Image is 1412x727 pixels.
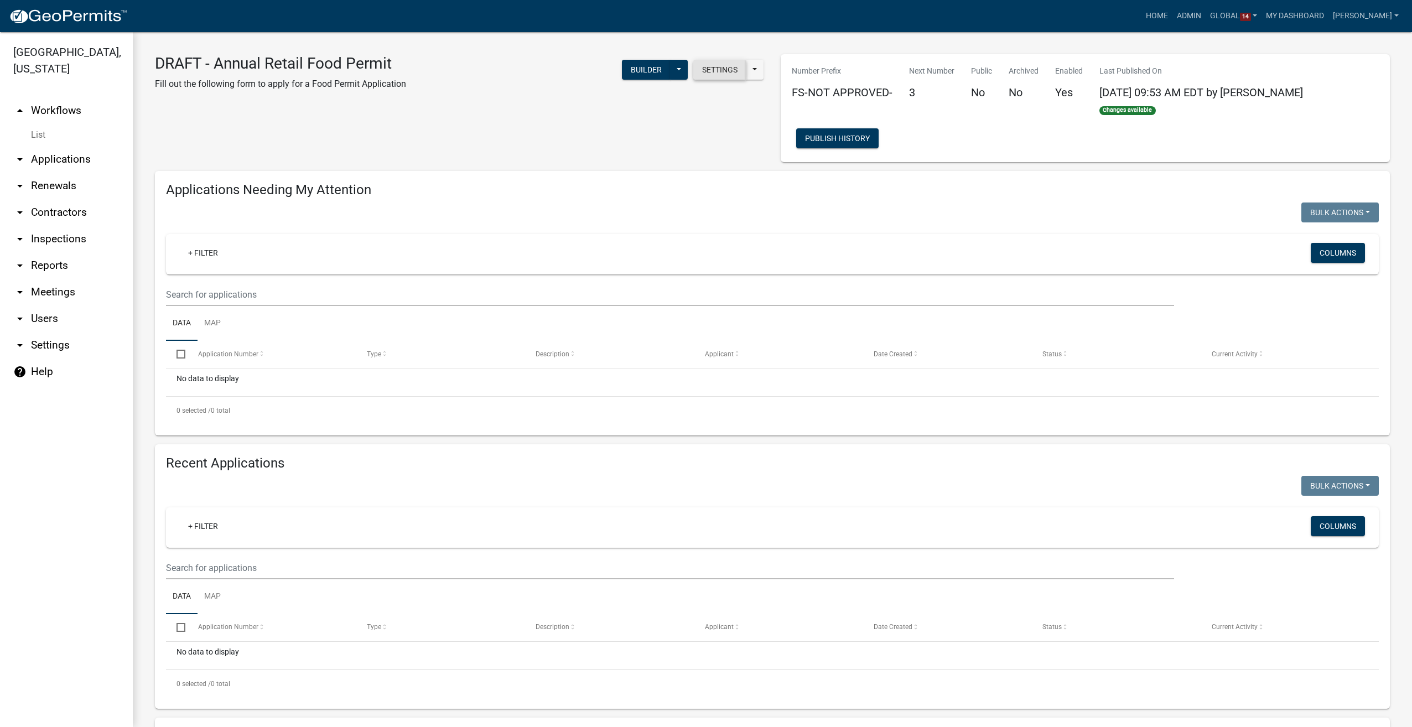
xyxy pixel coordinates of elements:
input: Search for applications [166,557,1174,579]
i: arrow_drop_up [13,104,27,117]
i: arrow_drop_down [13,259,27,272]
p: Next Number [909,65,954,77]
a: Data [166,579,198,615]
datatable-header-cell: Applicant [694,341,863,367]
a: Global14 [1206,6,1262,27]
datatable-header-cell: Description [525,614,694,641]
span: Changes available [1099,106,1156,115]
span: Application Number [198,350,258,358]
h5: No [1009,86,1039,99]
span: Applicant [705,623,734,631]
datatable-header-cell: Description [525,341,694,367]
span: Description [536,623,569,631]
p: Last Published On [1099,65,1303,77]
i: arrow_drop_down [13,153,27,166]
a: Admin [1172,6,1206,27]
span: Date Created [874,350,912,358]
h4: Applications Needing My Attention [166,182,1379,198]
datatable-header-cell: Current Activity [1201,614,1370,641]
button: Builder [622,60,671,80]
datatable-header-cell: Date Created [863,614,1032,641]
a: [PERSON_NAME] [1328,6,1403,27]
datatable-header-cell: Current Activity [1201,341,1370,367]
h5: FS-NOT APPROVED- [792,86,892,99]
span: [DATE] 09:53 AM EDT by [PERSON_NAME] [1099,86,1303,99]
i: arrow_drop_down [13,232,27,246]
a: + Filter [179,516,227,536]
button: Bulk Actions [1301,202,1379,222]
div: No data to display [166,368,1379,396]
datatable-header-cell: Select [166,614,187,641]
i: arrow_drop_down [13,206,27,219]
a: Map [198,579,227,615]
span: Type [367,623,381,631]
span: Current Activity [1212,350,1258,358]
span: 0 selected / [176,407,211,414]
span: Application Number [198,623,258,631]
h5: 3 [909,86,954,99]
datatable-header-cell: Application Number [187,341,356,367]
datatable-header-cell: Select [166,341,187,367]
span: Date Created [874,623,912,631]
div: 0 total [166,397,1379,424]
p: Enabled [1055,65,1083,77]
div: 0 total [166,670,1379,698]
button: Columns [1311,516,1365,536]
wm-modal-confirm: Workflow Publish History [796,135,879,144]
datatable-header-cell: Status [1032,341,1201,367]
span: Status [1042,623,1062,631]
a: + Filter [179,243,227,263]
button: Bulk Actions [1301,476,1379,496]
datatable-header-cell: Type [356,341,525,367]
input: Search for applications [166,283,1174,306]
datatable-header-cell: Status [1032,614,1201,641]
i: arrow_drop_down [13,339,27,352]
p: Number Prefix [792,65,892,77]
span: 0 selected / [176,680,211,688]
a: Data [166,306,198,341]
span: Current Activity [1212,623,1258,631]
i: arrow_drop_down [13,285,27,299]
h4: Recent Applications [166,455,1379,471]
a: My Dashboard [1262,6,1328,27]
a: Home [1141,6,1172,27]
p: Archived [1009,65,1039,77]
button: Publish History [796,128,879,148]
i: help [13,365,27,378]
p: Fill out the following form to apply for a Food Permit Application [155,77,406,91]
datatable-header-cell: Application Number [187,614,356,641]
div: No data to display [166,642,1379,669]
i: arrow_drop_down [13,312,27,325]
span: Description [536,350,569,358]
i: arrow_drop_down [13,179,27,193]
h5: No [971,86,992,99]
h3: DRAFT - Annual Retail Food Permit [155,54,406,73]
datatable-header-cell: Date Created [863,341,1032,367]
span: 14 [1240,13,1251,22]
span: Type [367,350,381,358]
button: Settings [693,60,746,80]
button: Columns [1311,243,1365,263]
p: Public [971,65,992,77]
span: Status [1042,350,1062,358]
a: Map [198,306,227,341]
h5: Yes [1055,86,1083,99]
span: Applicant [705,350,734,358]
datatable-header-cell: Type [356,614,525,641]
datatable-header-cell: Applicant [694,614,863,641]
